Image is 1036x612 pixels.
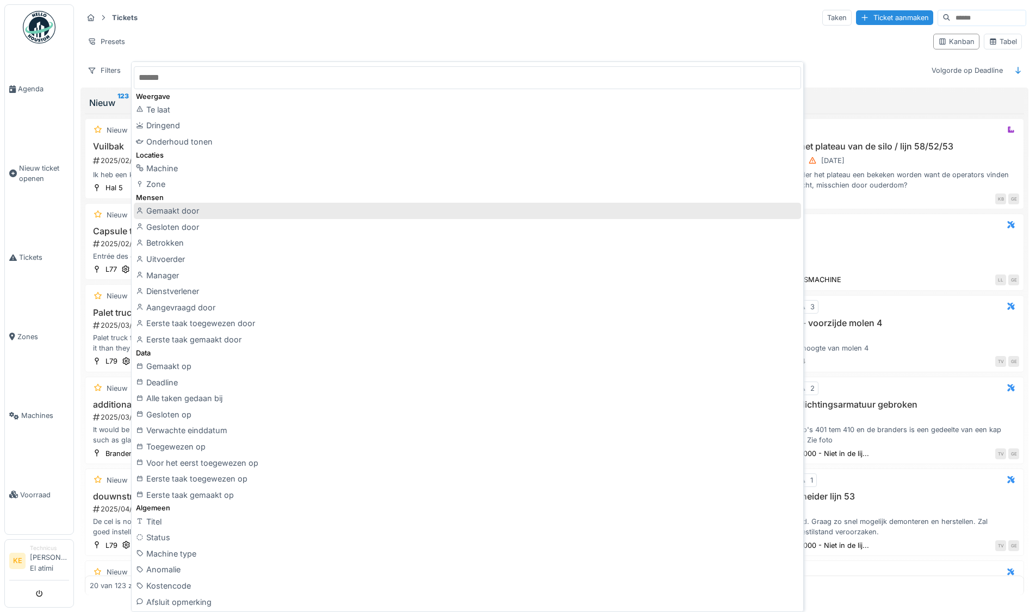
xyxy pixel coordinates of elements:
strong: Tickets [108,13,142,23]
div: TV [995,540,1006,551]
div: Aangevraagd door [134,299,801,316]
h3: Vuilbak [90,141,384,152]
div: 2025/03/336/02005 [92,412,384,422]
div: Onderhoud tonen [134,134,801,150]
div: Zone [134,176,801,192]
div: Weergave [134,91,801,102]
li: KE [9,553,26,569]
div: TV [995,448,1006,459]
div: De cel is nog niet aan gesloten in de plc , maar we zien dat ze niet schakelt . Graag al goed ins... [90,516,384,537]
div: Eerste taak toegewezen door [134,315,801,332]
div: Volgorde op Deadline [927,63,1008,78]
div: Tabel [989,36,1017,47]
div: [DATE] [821,155,845,166]
div: Technicus [30,544,69,552]
div: Machine [134,160,801,177]
div: KB [995,193,1006,204]
div: 000 - Niet in de lij... [803,540,869,551]
div: Gemaakt op [134,358,801,374]
span: Machines [21,410,69,421]
img: Badge_color-CXgf-gQk.svg [23,11,55,43]
span: Tickets [19,252,69,263]
div: Mensen [134,192,801,203]
div: Taken [822,10,852,26]
div: Eerste taak gemaakt door [134,332,801,348]
sup: 123 [117,96,129,109]
div: GE [1008,274,1019,285]
div: 2025/03/336/01431 [92,320,384,330]
h3: additional shelf for health and safety boxes [90,399,384,410]
div: GE [1008,356,1019,367]
div: Status [134,529,801,546]
div: Kostencode [134,578,801,594]
h3: Palet truck for line 79 [90,308,384,318]
div: Gemaakt door [134,203,801,219]
div: Voorlopig dicht getaped. Graag zo snel mogelijk demonteren en herstellen. Zal waarschijnlijk prod... [724,516,1019,537]
div: Alle taken gedaan bij [134,390,801,407]
div: LL [995,274,1006,285]
div: 2024/11/336/06134 [727,504,1019,514]
div: Afsluit opmerking [134,594,801,610]
div: GE [1008,448,1019,459]
div: Nieuw [107,567,127,577]
div: Nieuw [89,96,385,109]
div: Kanban [938,36,975,47]
div: Nieuw [107,291,127,301]
div: Betrokken [134,235,801,251]
div: Anomalie [134,561,801,578]
div: IMA 1 PADSMACHINE [770,274,841,285]
div: Machine type [134,546,801,562]
div: L77 [106,264,117,274]
div: Titel [134,514,801,530]
div: Deadline [134,374,801,391]
div: Eerste taak toegewezen op [134,471,801,487]
span: Zones [17,332,69,342]
div: TL buis vervangen ter hoogte van molen 4 [724,343,1019,353]
div: Locaties [134,150,801,160]
span: Agenda [18,84,69,94]
div: Filters [83,63,126,78]
li: [PERSON_NAME] El atimi [30,544,69,578]
div: 2 [810,383,815,394]
div: Nieuw [107,475,127,485]
div: Gesloten op [134,407,801,423]
div: 000 - Niet in de lij... [803,448,869,459]
div: Ticket aanmaken [856,10,933,25]
div: Eerste taak gemaakt op [134,487,801,503]
div: 2024/09/336/04907 [727,330,1019,341]
div: 2024/10/336/05416 [727,412,1019,422]
h3: Licht op mn59A [724,236,1019,247]
div: 2025/04/336/02491 [92,504,384,514]
div: Ik heb een kleinere vuilbak nodig.Deze is te groot. [90,170,384,180]
div: GE [1008,193,1019,204]
div: Entrée des capsules, les joints de soudure se sont détachés [90,251,384,261]
div: Toegewezen op [134,439,801,455]
h3: Verlichting defect - voorzijde molen 4 [724,318,1019,328]
div: Platform 1 -> tussen silo's 401 tem 410 en de branders is een gedeelte van een kap naar beneden g... [724,424,1019,445]
h3: Relamping onder het plateau van de silo / lijn 58/52/53 [724,141,1019,152]
span: Nieuw ticket openen [19,163,69,184]
div: TV [995,356,1006,367]
h3: Lek in deksel afscheider lijn 53 [724,491,1019,502]
div: 2024/07/336/03547 [727,249,1019,259]
span: Voorraad [20,490,69,500]
div: L79 [106,356,117,366]
div: 20 van 123 zichtbaar [90,580,159,590]
div: Data [134,348,801,358]
div: L79 [106,540,117,551]
div: Gesloten door [134,219,801,235]
div: Nieuw [107,210,127,220]
h3: Capsule toevoer, de las van 2 inox geleidingen is gescheurd. [90,226,384,236]
div: Branderij [106,448,135,459]
div: Palet truck for line 79 because now they use one from Logistic but when Logistic need it than the... [90,333,384,353]
div: Nieuw [107,125,127,135]
div: Presets [83,34,130,49]
div: GE [1008,540,1019,551]
div: Dringend [134,117,801,134]
div: Nieuw [107,383,127,394]
div: 2024/03/336/00852 [727,154,1019,167]
div: Dienstverlener [134,283,801,299]
div: Hal 5 [106,183,123,193]
div: Te controleren [724,96,1020,109]
div: Te laat [134,102,801,118]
